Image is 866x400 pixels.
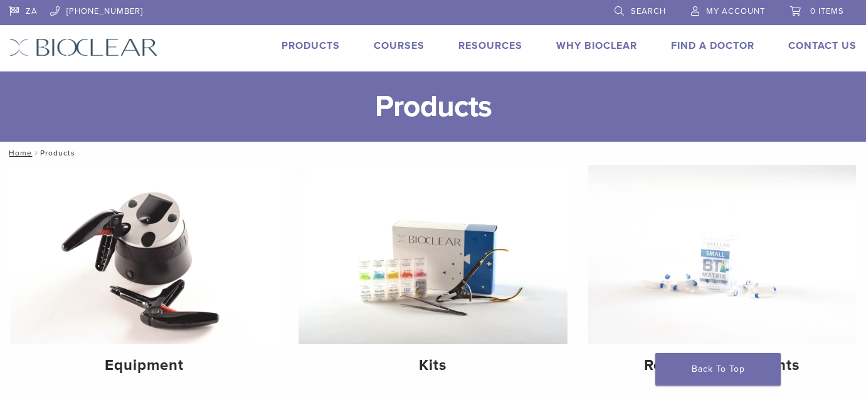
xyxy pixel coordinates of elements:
[32,150,40,156] span: /
[631,6,666,16] span: Search
[671,39,754,52] a: Find A Doctor
[309,354,557,377] h4: Kits
[588,165,856,344] img: Reorder Components
[706,6,765,16] span: My Account
[598,354,846,377] h4: Reorder Components
[788,39,857,52] a: Contact Us
[282,39,340,52] a: Products
[556,39,637,52] a: Why Bioclear
[588,165,856,385] a: Reorder Components
[298,165,567,385] a: Kits
[10,165,278,344] img: Equipment
[298,165,567,344] img: Kits
[374,39,425,52] a: Courses
[458,39,522,52] a: Resources
[655,353,781,386] a: Back To Top
[10,165,278,385] a: Equipment
[5,149,32,157] a: Home
[810,6,844,16] span: 0 items
[9,38,158,56] img: Bioclear
[20,354,268,377] h4: Equipment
